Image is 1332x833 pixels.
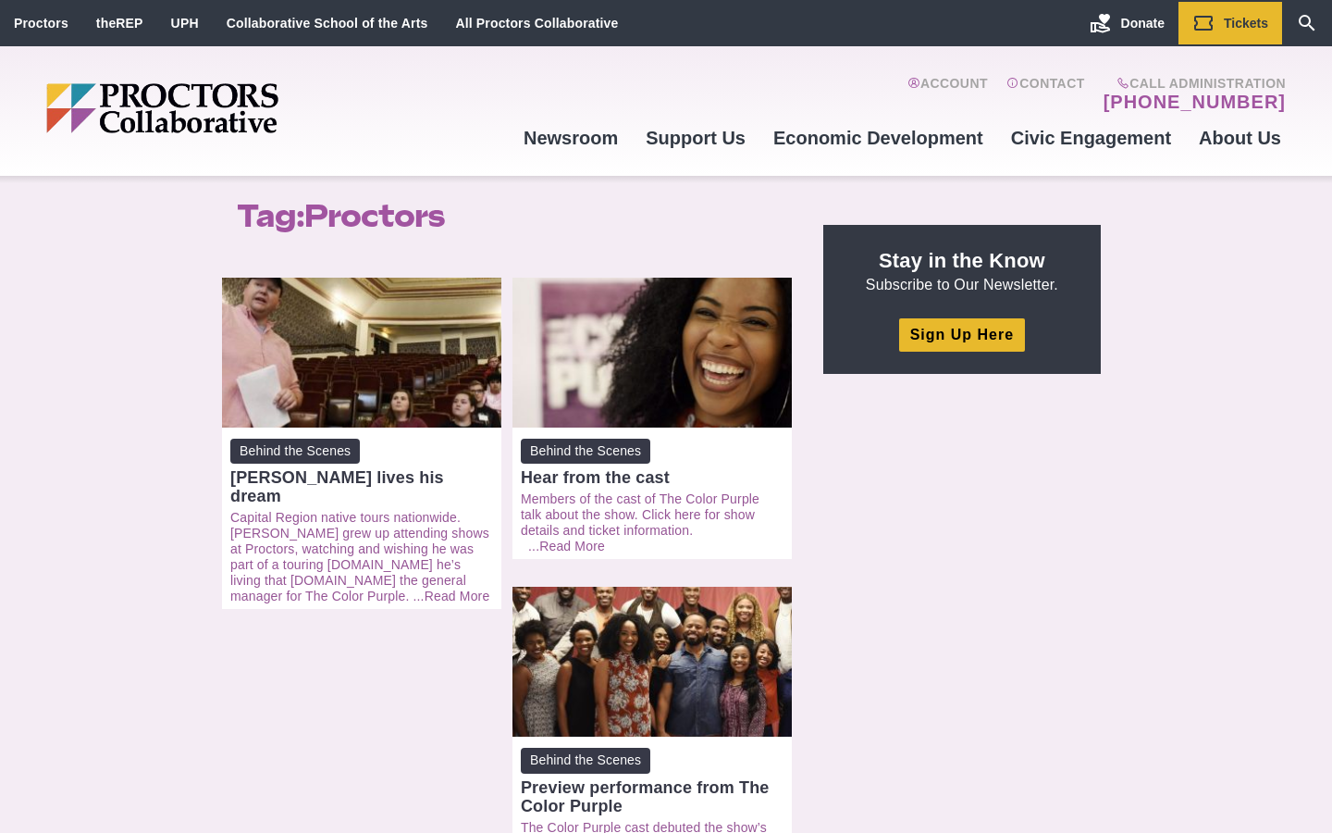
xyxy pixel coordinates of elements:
a: Behind the Scenes Preview performance from The Color Purple [521,748,783,814]
a: Economic Development [759,113,997,163]
a: Behind the Scenes Hear from the cast [521,439,783,487]
a: Newsroom [510,113,632,163]
a: Support Us [632,113,759,163]
a: Proctors [14,16,68,31]
span: Proctors [304,197,444,234]
a: Read More [539,539,605,553]
iframe: Advertisement [823,396,1101,628]
span: Behind the Scenes [230,439,360,464]
a: Sign Up Here [899,318,1025,351]
strong: Stay in the Know [879,249,1045,272]
a: Behind the Scenes [PERSON_NAME] lives his dream [230,439,493,505]
span: Donate [1121,16,1165,31]
h1: Tag: [237,198,781,233]
div: Preview performance from The Color Purple [521,778,783,815]
a: Search [1282,2,1332,44]
span: Behind the Scenes [521,748,650,773]
a: All Proctors Collaborative [455,16,618,31]
a: Members of the cast of The Color Purple talk about the show. Click here for show details and tick... [521,491,759,553]
a: Read More [425,589,490,603]
span: Tickets [1224,16,1268,31]
a: [PHONE_NUMBER] [1104,91,1286,113]
a: Collaborative School of the Arts [227,16,428,31]
a: Civic Engagement [997,113,1185,163]
span: Call Administration [1098,76,1286,91]
div: [PERSON_NAME] lives his dream [230,468,493,505]
img: Proctors logo [46,83,421,133]
a: Donate [1076,2,1178,44]
a: Account [907,76,988,113]
span: Behind the Scenes [521,439,650,464]
a: Contact [1006,76,1085,113]
p: Subscribe to Our Newsletter. [845,247,1079,295]
a: theREP [96,16,143,31]
div: Hear from the cast [521,468,783,487]
a: Tickets [1178,2,1282,44]
a: Capital Region native tours nationwide. [PERSON_NAME] grew up attending shows at Proctors, watchi... [230,510,489,603]
a: UPH [171,16,199,31]
a: About Us [1185,113,1295,163]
